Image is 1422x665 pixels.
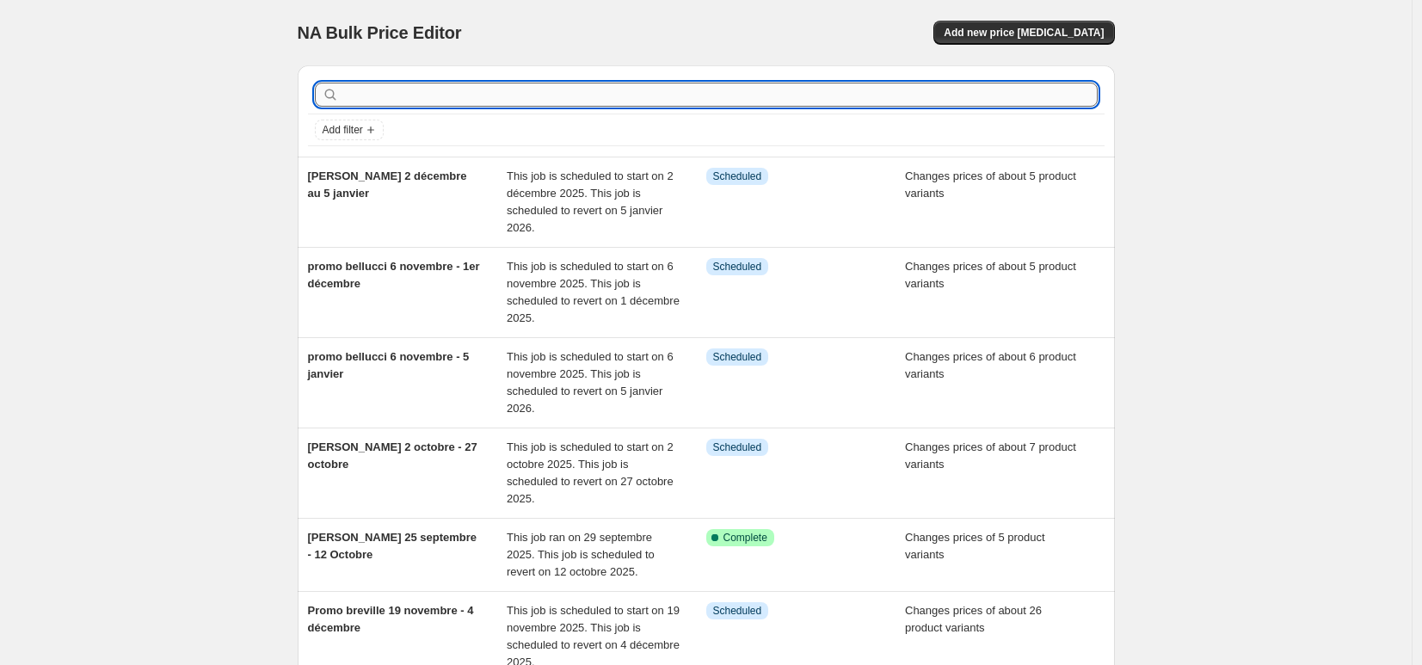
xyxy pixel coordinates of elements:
[933,21,1114,45] button: Add new price [MEDICAL_DATA]
[298,23,462,42] span: NA Bulk Price Editor
[308,260,480,290] span: promo bellucci 6 novembre - 1er décembre
[905,260,1076,290] span: Changes prices of about 5 product variants
[507,440,674,505] span: This job is scheduled to start on 2 octobre 2025. This job is scheduled to revert on 27 octobre 2...
[507,260,680,324] span: This job is scheduled to start on 6 novembre 2025. This job is scheduled to revert on 1 décembre ...
[507,531,655,578] span: This job ran on 29 septembre 2025. This job is scheduled to revert on 12 octobre 2025.
[713,350,762,364] span: Scheduled
[713,260,762,274] span: Scheduled
[713,440,762,454] span: Scheduled
[905,440,1076,471] span: Changes prices of about 7 product variants
[905,169,1076,200] span: Changes prices of about 5 product variants
[723,531,767,545] span: Complete
[905,604,1042,634] span: Changes prices of about 26 product variants
[323,123,363,137] span: Add filter
[507,169,674,234] span: This job is scheduled to start on 2 décembre 2025. This job is scheduled to revert on 5 janvier 2...
[308,604,474,634] span: Promo breville 19 novembre - 4 décembre
[905,350,1076,380] span: Changes prices of about 6 product variants
[905,531,1045,561] span: Changes prices of 5 product variants
[507,350,674,415] span: This job is scheduled to start on 6 novembre 2025. This job is scheduled to revert on 5 janvier 2...
[308,440,477,471] span: [PERSON_NAME] 2 octobre - 27 octobre
[308,350,470,380] span: promo bellucci 6 novembre - 5 janvier
[315,120,384,140] button: Add filter
[713,169,762,183] span: Scheduled
[308,531,477,561] span: [PERSON_NAME] 25 septembre - 12 Octobre
[713,604,762,618] span: Scheduled
[944,26,1104,40] span: Add new price [MEDICAL_DATA]
[308,169,467,200] span: [PERSON_NAME] 2 décembre au 5 janvier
